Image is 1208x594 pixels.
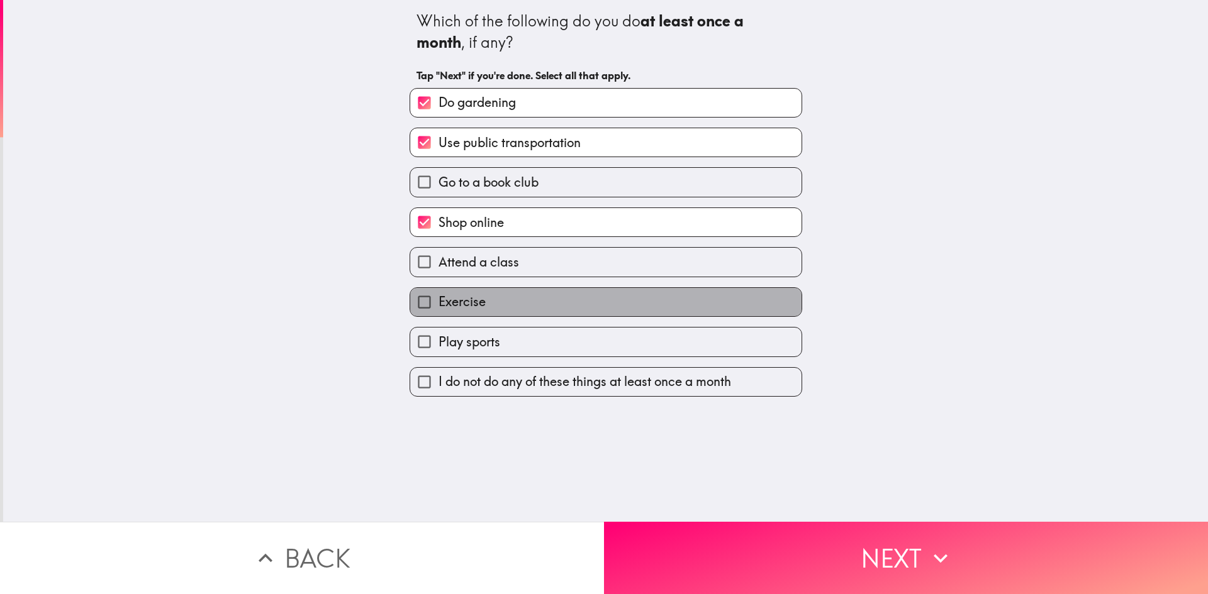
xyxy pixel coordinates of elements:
div: Which of the following do you do , if any? [417,11,795,53]
button: Exercise [410,288,802,316]
button: Shop online [410,208,802,236]
button: Attend a class [410,248,802,276]
span: Go to a book club [439,173,539,191]
span: Shop online [439,214,504,231]
button: Next [604,522,1208,594]
span: Play sports [439,333,500,351]
button: Play sports [410,327,802,356]
span: Attend a class [439,253,519,271]
button: I do not do any of these things at least once a month [410,368,802,396]
b: at least once a month [417,11,747,52]
span: Exercise [439,293,486,311]
button: Use public transportation [410,128,802,157]
span: Use public transportation [439,134,581,151]
span: I do not do any of these things at least once a month [439,373,731,390]
h6: Tap "Next" if you're done. Select all that apply. [417,69,795,82]
button: Go to a book club [410,168,802,196]
button: Do gardening [410,89,802,117]
span: Do gardening [439,94,516,111]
